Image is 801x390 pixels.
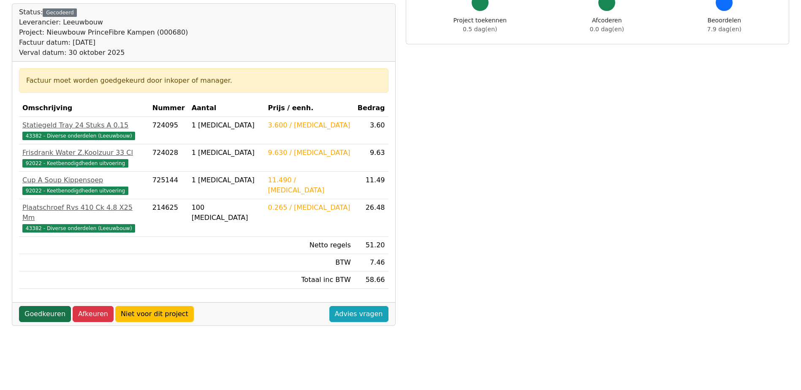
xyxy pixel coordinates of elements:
td: 51.20 [354,237,388,254]
td: 11.49 [354,172,388,199]
td: 26.48 [354,199,388,237]
div: 1 [MEDICAL_DATA] [192,120,261,130]
span: 43382 - Diverse onderdelen (Leeuwbouw) [22,224,135,233]
span: 43382 - Diverse onderdelen (Leeuwbouw) [22,132,135,140]
td: 725144 [149,172,188,199]
div: Frisdrank Water Z.Koolzuur 33 Cl [22,148,146,158]
td: Totaal inc BTW [265,271,354,289]
div: 11.490 / [MEDICAL_DATA] [268,175,351,195]
a: Goedkeuren [19,306,71,322]
span: 0.5 dag(en) [463,26,497,32]
div: 3.600 / [MEDICAL_DATA] [268,120,351,130]
td: 724095 [149,117,188,144]
span: 92022 - Keetbenodigdheden uitvoering [22,159,128,168]
th: Bedrag [354,100,388,117]
a: Advies vragen [329,306,388,322]
td: 214625 [149,199,188,237]
div: Leverancier: Leeuwbouw [19,17,188,27]
a: Frisdrank Water Z.Koolzuur 33 Cl92022 - Keetbenodigdheden uitvoering [22,148,146,168]
div: Verval datum: 30 oktober 2025 [19,48,188,58]
div: Afcoderen [590,16,624,34]
td: 7.46 [354,254,388,271]
div: Beoordelen [707,16,741,34]
div: 1 [MEDICAL_DATA] [192,175,261,185]
div: Plaatschroef Rvs 410 Ck 4.8 X25 Mm [22,203,146,223]
th: Nummer [149,100,188,117]
div: Gecodeerd [43,8,77,17]
div: 0.265 / [MEDICAL_DATA] [268,203,351,213]
td: 3.60 [354,117,388,144]
div: Statiegeld Tray 24 Stuks A 0.15 [22,120,146,130]
div: Factuur moet worden goedgekeurd door inkoper of manager. [26,76,381,86]
div: 9.630 / [MEDICAL_DATA] [268,148,351,158]
th: Aantal [188,100,265,117]
a: Cup A Soup Kippensoep92022 - Keetbenodigdheden uitvoering [22,175,146,195]
a: Plaatschroef Rvs 410 Ck 4.8 X25 Mm43382 - Diverse onderdelen (Leeuwbouw) [22,203,146,233]
span: 92022 - Keetbenodigdheden uitvoering [22,187,128,195]
th: Prijs / eenh. [265,100,354,117]
td: 58.66 [354,271,388,289]
td: BTW [265,254,354,271]
span: 0.0 dag(en) [590,26,624,32]
div: Project: Nieuwbouw PrinceFibre Kampen (000680) [19,27,188,38]
a: Statiegeld Tray 24 Stuks A 0.1543382 - Diverse onderdelen (Leeuwbouw) [22,120,146,141]
div: Cup A Soup Kippensoep [22,175,146,185]
a: Niet voor dit project [115,306,194,322]
td: 9.63 [354,144,388,172]
div: Status: [19,7,188,58]
span: 7.9 dag(en) [707,26,741,32]
td: Netto regels [265,237,354,254]
div: Factuur datum: [DATE] [19,38,188,48]
div: 100 [MEDICAL_DATA] [192,203,261,223]
td: 724028 [149,144,188,172]
a: Afkeuren [73,306,114,322]
div: 1 [MEDICAL_DATA] [192,148,261,158]
div: Project toekennen [453,16,507,34]
th: Omschrijving [19,100,149,117]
